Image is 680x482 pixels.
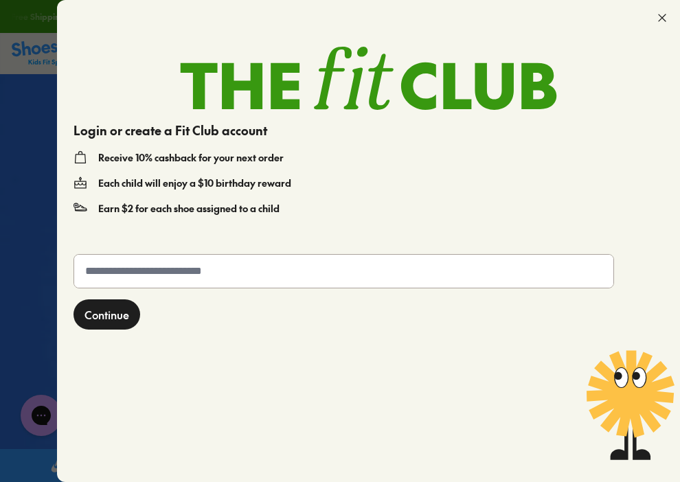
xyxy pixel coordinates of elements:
h4: Login or create a Fit Club account [73,121,664,139]
span: Continue [84,306,129,323]
p: Earn $2 for each shoe assigned to a child [98,201,280,216]
button: Gorgias live chat [7,5,48,46]
p: Each child will enjoy a $10 birthday reward [98,176,291,190]
img: TheFitClub_Landscape_2a1d24fe-98f1-4588-97ac-f3657bedce49.svg [180,47,557,110]
button: Continue [73,299,140,330]
p: Receive 10% cashback for your next order [98,150,284,165]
